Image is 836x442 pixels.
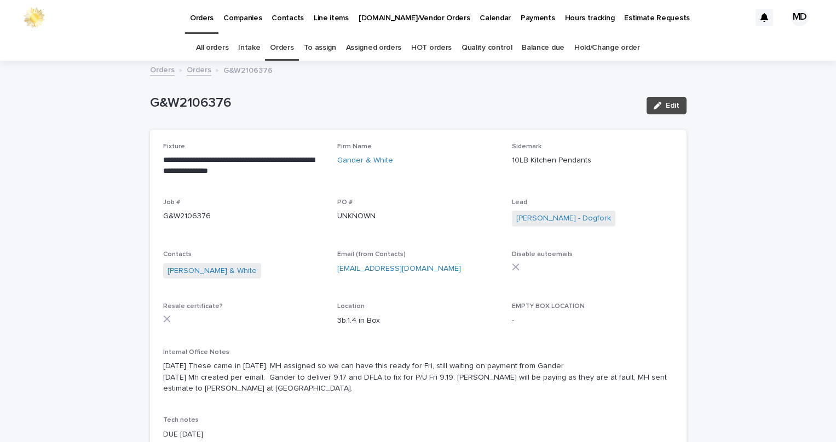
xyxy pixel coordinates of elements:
[522,35,564,61] a: Balance due
[574,35,640,61] a: Hold/Change order
[337,303,365,310] span: Location
[512,155,673,166] p: 10LB Kitchen Pendants
[238,35,260,61] a: Intake
[163,349,229,356] span: Internal Office Notes
[337,315,499,327] p: 3b.1.4 in Box
[150,63,175,75] a: Orders
[512,315,673,327] p: -
[150,95,638,111] p: G&W2106376
[462,35,512,61] a: Quality control
[223,63,273,75] p: G&W2106376
[168,265,257,277] a: [PERSON_NAME] & White
[304,35,336,61] a: To assign
[337,143,372,150] span: Firm Name
[163,211,325,222] p: G&W2106376
[163,143,185,150] span: Fixture
[666,102,679,109] span: Edit
[337,155,393,166] a: Gander & White
[163,360,673,394] p: [DATE] These came in [DATE], MH assigned so we can have this ready for Fri, still waiting on paym...
[647,97,687,114] button: Edit
[196,35,228,61] a: All orders
[512,251,573,258] span: Disable autoemails
[512,143,541,150] span: Sidemark
[337,211,499,222] p: UNKNOWN
[187,63,211,75] a: Orders
[337,251,406,258] span: Email (from Contacts)
[512,199,527,206] span: Lead
[337,199,353,206] span: PO #
[163,303,223,310] span: Resale certificate?
[411,35,452,61] a: HOT orders
[163,417,199,423] span: Tech notes
[163,199,180,206] span: Job #
[22,7,46,28] img: 0ffKfDbyRa2Iv8hnaAqg
[337,265,461,272] a: [EMAIL_ADDRESS][DOMAIN_NAME]
[516,213,611,224] a: [PERSON_NAME] - Dogfork
[346,35,401,61] a: Assigned orders
[163,251,192,258] span: Contacts
[270,35,293,61] a: Orders
[512,303,585,310] span: EMPTY BOX LOCATION
[791,9,809,26] div: MD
